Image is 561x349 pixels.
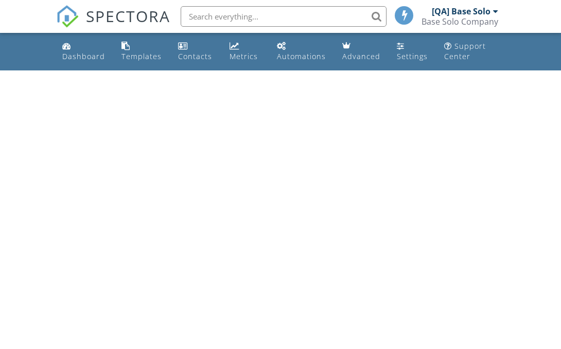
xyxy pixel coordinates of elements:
[62,51,105,61] div: Dashboard
[121,51,162,61] div: Templates
[117,37,166,66] a: Templates
[56,14,170,35] a: SPECTORA
[174,37,217,66] a: Contacts
[342,51,380,61] div: Advanced
[273,37,330,66] a: Automations (Basic)
[225,37,265,66] a: Metrics
[230,51,258,61] div: Metrics
[393,37,432,66] a: Settings
[338,37,384,66] a: Advanced
[58,37,109,66] a: Dashboard
[56,5,79,28] img: The Best Home Inspection Software - Spectora
[178,51,212,61] div: Contacts
[181,6,387,27] input: Search everything...
[440,37,503,66] a: Support Center
[277,51,326,61] div: Automations
[397,51,428,61] div: Settings
[432,6,490,16] div: [QA] Base Solo
[444,41,486,61] div: Support Center
[422,16,498,27] div: Base Solo Company
[86,5,170,27] span: SPECTORA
